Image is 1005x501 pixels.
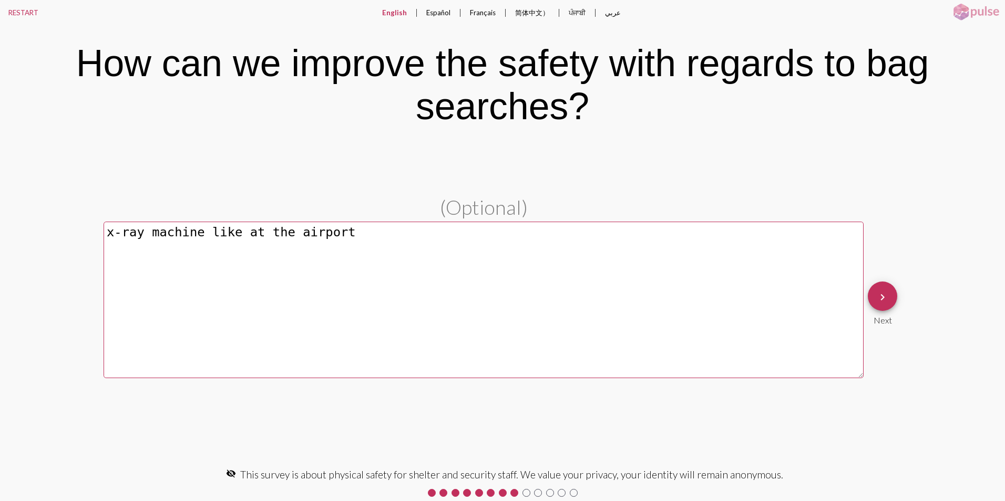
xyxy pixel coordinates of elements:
mat-icon: keyboard_arrow_right [876,291,889,304]
div: Next [868,311,897,325]
img: pulsehorizontalsmall.png [950,3,1002,22]
div: How can we improve the safety with regards to bag searches? [15,41,990,128]
span: (Optional) [440,195,528,219]
mat-icon: visibility_off [226,468,236,478]
span: This survey is about physical safety for shelter and security staff. We value your privacy, your ... [240,468,783,481]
